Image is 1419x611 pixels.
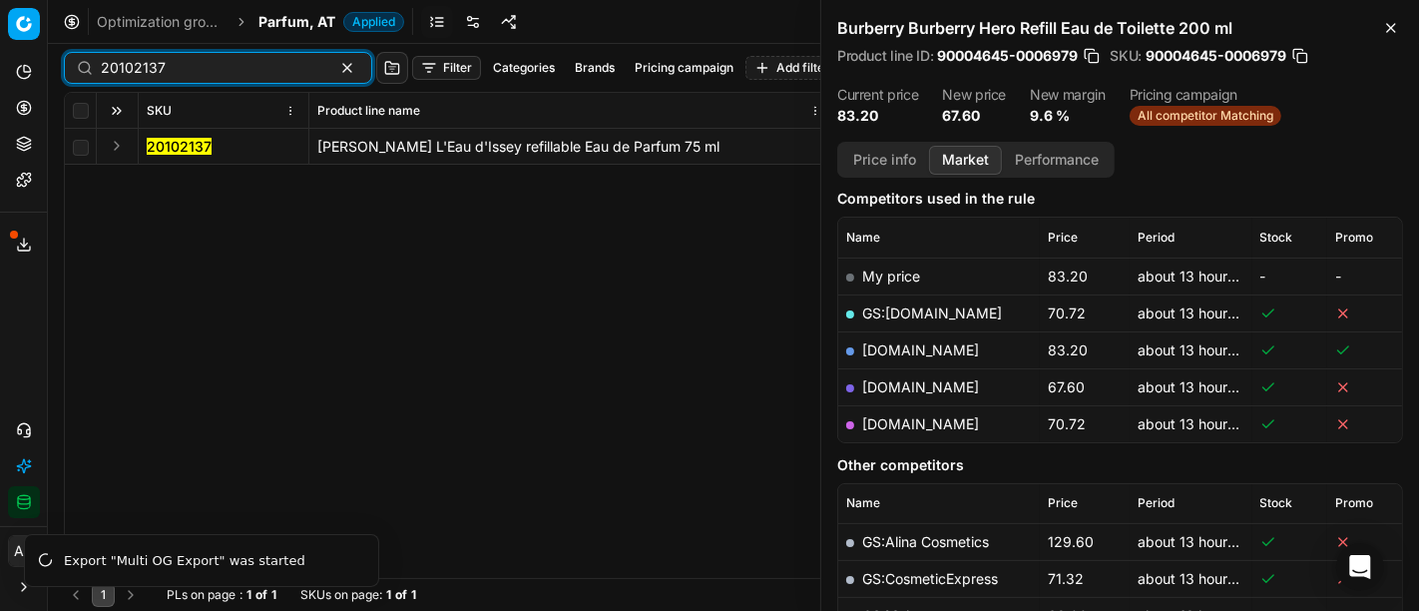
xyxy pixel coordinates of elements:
[1138,533,1263,550] span: about 13 hours ago
[105,134,129,158] button: Expand
[1048,230,1078,246] span: Price
[147,138,212,155] mark: 20102137
[271,587,276,603] strong: 1
[92,583,115,607] button: 1
[1252,258,1327,295] td: -
[64,551,354,571] div: Export "Multi OG Export" was started
[846,495,880,511] span: Name
[105,99,129,123] button: Expand all
[929,146,1002,175] button: Market
[1048,341,1088,358] span: 83.20
[862,533,989,550] a: GS:Alina Cosmetics
[395,587,407,603] strong: of
[1146,46,1286,66] span: 90004645-0006979
[942,106,1006,126] dd: 67.60
[147,103,172,119] span: SKU
[300,587,382,603] span: SKUs on page :
[862,268,920,285] span: My price
[1138,495,1175,511] span: Period
[627,56,741,80] button: Pricing campaign
[167,587,276,603] div: :
[1138,341,1263,358] span: about 13 hours ago
[567,56,623,80] button: Brands
[1138,570,1263,587] span: about 13 hours ago
[246,587,251,603] strong: 1
[258,12,404,32] span: Parfum, ATApplied
[1336,543,1384,591] div: Open Intercom Messenger
[1048,378,1085,395] span: 67.60
[167,587,236,603] span: PLs on page
[846,230,880,246] span: Name
[1327,258,1402,295] td: -
[1138,230,1175,246] span: Period
[1260,495,1293,511] span: Stock
[1130,88,1281,102] dt: Pricing campaign
[1048,495,1078,511] span: Price
[1335,230,1373,246] span: Promo
[255,587,267,603] strong: of
[1030,88,1106,102] dt: New margin
[1030,106,1106,126] dd: 9.6 %
[937,46,1078,66] span: 90004645-0006979
[1110,49,1142,63] span: SKU :
[862,378,979,395] a: [DOMAIN_NAME]
[1138,268,1263,285] span: about 13 hours ago
[862,415,979,432] a: [DOMAIN_NAME]
[1138,415,1263,432] span: about 13 hours ago
[485,56,563,80] button: Categories
[101,58,319,78] input: Search by SKU or title
[942,88,1006,102] dt: New price
[862,341,979,358] a: [DOMAIN_NAME]
[64,583,88,607] button: Go to previous page
[258,12,335,32] span: Parfum, AT
[837,189,1403,209] h5: Competitors used in the rule
[1048,570,1084,587] span: 71.32
[97,12,225,32] a: Optimization groups
[64,583,143,607] nav: pagination
[1260,230,1293,246] span: Stock
[411,587,416,603] strong: 1
[837,16,1403,40] h2: Burberry Burberry Hero Refill Eau de Toilette 200 ml
[745,56,838,80] button: Add filter
[837,106,918,126] dd: 83.20
[862,305,1002,321] a: GS:[DOMAIN_NAME]
[1002,146,1112,175] button: Performance
[837,455,1403,475] h5: Other competitors
[837,49,933,63] span: Product line ID :
[1138,378,1263,395] span: about 13 hours ago
[8,535,40,567] button: AC
[1130,106,1281,126] span: All competitor Matching
[147,137,212,157] button: 20102137
[343,12,404,32] span: Applied
[1048,268,1088,285] span: 83.20
[840,146,929,175] button: Price info
[317,103,420,119] span: Product line name
[862,570,998,587] a: GS:CosmeticExpress
[1048,415,1086,432] span: 70.72
[9,536,39,566] span: AC
[1335,495,1373,511] span: Promo
[97,12,404,32] nav: breadcrumb
[1048,533,1094,550] span: 129.60
[317,137,825,157] div: [PERSON_NAME] L'Eau d'Issey refillable Eau de Parfum 75 ml
[386,587,391,603] strong: 1
[119,583,143,607] button: Go to next page
[1048,305,1086,321] span: 70.72
[412,56,481,80] button: Filter
[1138,305,1263,321] span: about 13 hours ago
[837,88,918,102] dt: Current price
